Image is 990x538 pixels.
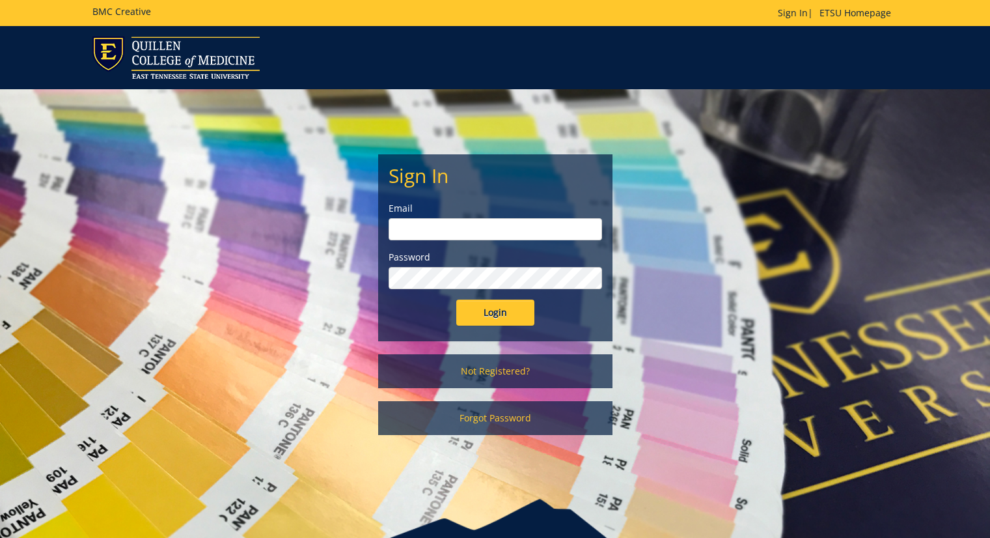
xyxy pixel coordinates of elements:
[92,36,260,79] img: ETSU logo
[378,354,612,388] a: Not Registered?
[92,7,151,16] h5: BMC Creative
[813,7,898,19] a: ETSU Homepage
[389,251,602,264] label: Password
[778,7,898,20] p: |
[389,165,602,186] h2: Sign In
[389,202,602,215] label: Email
[456,300,534,326] input: Login
[778,7,808,19] a: Sign In
[378,401,612,435] a: Forgot Password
